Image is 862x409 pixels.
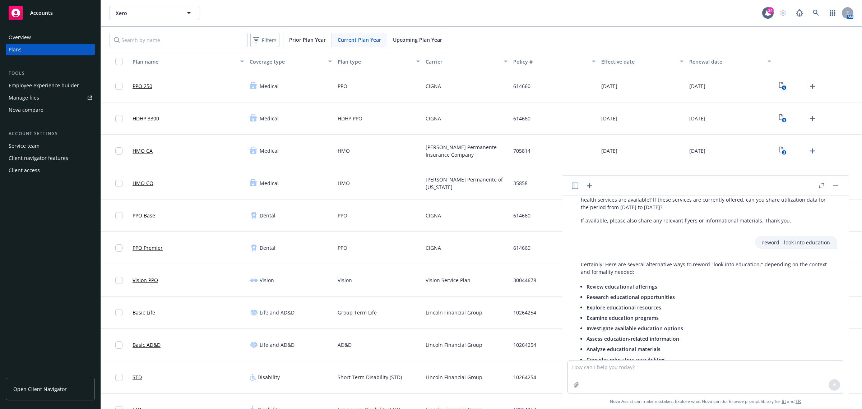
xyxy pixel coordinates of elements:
a: PPO Base [133,212,155,219]
input: Toggle Row Selected [115,212,122,219]
span: 10264254 [513,309,536,316]
p: If available, please also share any relevant flyers or informational materials. Thank you. [581,217,830,224]
div: Renewal date [689,58,764,65]
input: Toggle Row Selected [115,277,122,284]
div: Plan type [338,58,412,65]
text: 9 [783,118,785,123]
span: Investigate available education options [587,325,683,332]
span: Vision [260,276,274,284]
p: I have a few questions regarding the mental health benefits offered. Does HealthJoy provide an Em... [581,181,830,211]
span: CIGNA [426,212,441,219]
span: HMO [338,179,350,187]
a: Report a Bug [792,6,807,20]
span: Upcoming Plan Year [393,36,442,43]
button: Plan type [335,53,423,70]
a: Basic AD&D [133,341,161,349]
a: Nova compare [6,104,95,116]
input: Toggle Row Selected [115,374,122,381]
a: Upload Plan Documents [807,145,818,157]
a: Start snowing [776,6,790,20]
div: Tools [6,70,95,77]
div: Service team [9,140,40,152]
span: [PERSON_NAME] Permanente Insurance Company [426,143,508,158]
span: Vision Service Plan [426,276,471,284]
span: Accounts [30,10,53,16]
div: Plans [9,44,22,55]
span: Assess education-related information [587,335,679,342]
div: Policy # [513,58,588,65]
span: Filters [262,36,277,44]
span: CIGNA [426,115,441,122]
div: Account settings [6,130,95,137]
button: Xero [110,6,199,20]
a: Switch app [825,6,840,20]
span: PPO [338,244,347,252]
span: 614660 [513,115,530,122]
span: 614660 [513,244,530,252]
span: Medical [260,147,279,155]
a: HMO CO [133,179,153,187]
div: Coverage type [250,58,324,65]
div: 24 [767,7,774,14]
div: Plan name [133,58,236,65]
button: Filters [250,33,279,47]
span: Vision [338,276,352,284]
span: PPO [338,82,347,90]
span: Current Plan Year [338,36,381,43]
text: 2 [783,150,785,155]
a: Vision PPO [133,276,158,284]
span: Life and AD&D [260,309,295,316]
a: HDHP 3300 [133,115,159,122]
span: [DATE] [601,147,617,155]
input: Search by name [110,33,247,47]
span: Dental [260,212,275,219]
a: STD [133,373,142,381]
span: [DATE] [601,82,617,90]
span: Medical [260,82,279,90]
span: Examine education programs [587,314,659,321]
span: Open Client Navigator [13,385,67,393]
span: CIGNA [426,82,441,90]
a: Employee experience builder [6,80,95,91]
a: Service team [6,140,95,152]
span: Lincoln Financial Group [426,341,482,349]
span: 30044678 [513,276,536,284]
a: Client access [6,165,95,176]
a: BI [782,398,786,404]
span: Life and AD&D [260,341,295,349]
button: Policy # [510,53,598,70]
input: Toggle Row Selected [115,83,122,90]
button: Plan name [130,53,247,70]
button: Renewal date [686,53,774,70]
a: View Plan Documents [777,81,788,92]
span: Disability [258,373,280,381]
span: [DATE] [689,115,705,122]
input: Toggle Row Selected [115,115,122,122]
span: Nova Assist can make mistakes. Explore what Nova can do: Browse prompt library for and [565,394,846,409]
a: Client navigator features [6,152,95,164]
span: Explore educational resources [587,304,661,311]
span: Consider education possibilities [587,356,666,363]
div: Client access [9,165,40,176]
span: Filters [252,35,278,45]
span: Medical [260,115,279,122]
div: Overview [9,32,31,43]
span: Research educational opportunities [587,294,675,300]
a: Upload Plan Documents [807,113,818,124]
div: Manage files [9,92,39,104]
span: 614660 [513,212,530,219]
button: Coverage type [247,53,335,70]
button: Carrier [423,53,511,70]
input: Toggle Row Selected [115,309,122,316]
div: Client navigator features [9,152,68,164]
p: Certainly! Here are several alternative ways to reword "look into education," depending on the co... [581,261,830,276]
div: Effective date [601,58,676,65]
a: Search [809,6,823,20]
span: 614660 [513,82,530,90]
span: Lincoln Financial Group [426,309,482,316]
div: Carrier [426,58,500,65]
input: Toggle Row Selected [115,341,122,349]
div: Nova compare [9,104,43,116]
span: [DATE] [689,82,705,90]
span: 10264254 [513,341,536,349]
